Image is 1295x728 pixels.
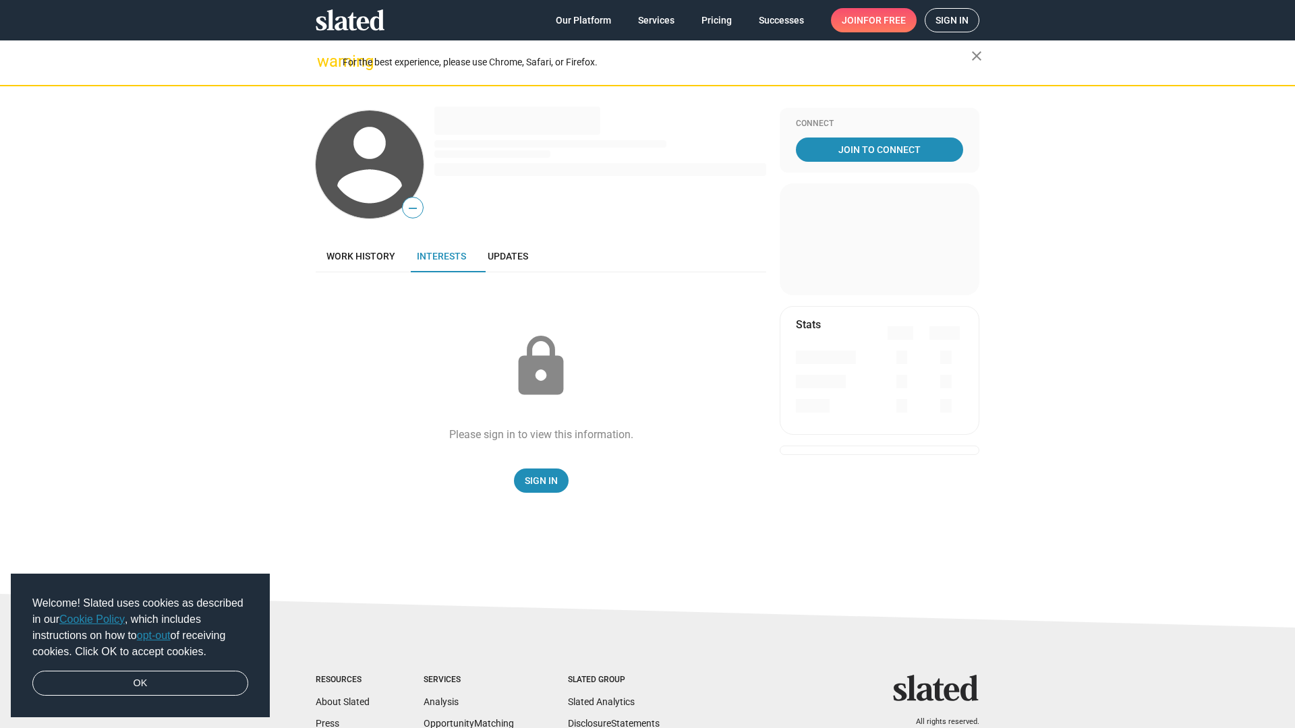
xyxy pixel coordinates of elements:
a: opt-out [137,630,171,641]
span: Services [638,8,674,32]
mat-icon: close [969,48,985,64]
div: Connect [796,119,963,129]
a: Analysis [424,696,459,707]
span: — [403,200,423,217]
a: Updates [477,240,539,272]
div: Please sign in to view this information. [449,427,633,442]
span: Successes [759,8,804,32]
a: Services [627,8,685,32]
span: Work history [326,251,395,262]
a: Successes [748,8,815,32]
span: Join [842,8,906,32]
a: Slated Analytics [568,696,635,707]
a: Join To Connect [796,138,963,162]
div: Resources [316,675,370,686]
span: Interests [417,251,466,262]
mat-icon: warning [317,53,333,69]
a: Interests [406,240,477,272]
div: For the best experience, please use Chrome, Safari, or Firefox. [343,53,971,71]
span: Our Platform [556,8,611,32]
span: Join To Connect [799,138,960,162]
mat-icon: lock [507,333,575,400]
a: Work history [316,240,406,272]
span: for free [863,8,906,32]
span: Pricing [701,8,732,32]
span: Sign in [936,9,969,32]
a: dismiss cookie message [32,671,248,696]
span: Sign In [525,468,558,493]
a: Our Platform [545,8,622,32]
a: About Slated [316,696,370,707]
a: Pricing [691,8,743,32]
a: Sign In [514,468,569,493]
span: Welcome! Slated uses cookies as described in our , which includes instructions on how to of recei... [32,595,248,660]
div: cookieconsent [11,574,270,718]
span: Updates [488,251,528,262]
a: Sign in [925,8,979,32]
div: Services [424,675,514,686]
mat-card-title: Stats [796,317,821,332]
a: Joinfor free [831,8,917,32]
a: Cookie Policy [59,613,125,625]
div: Slated Group [568,675,660,686]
